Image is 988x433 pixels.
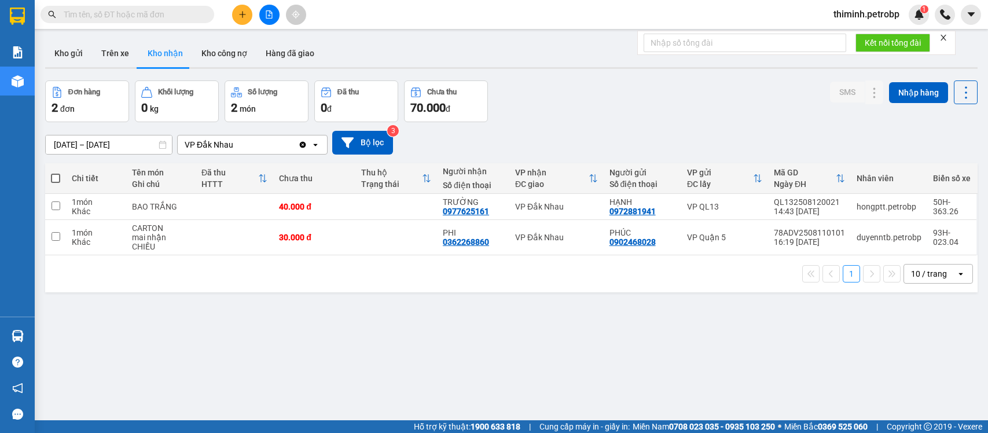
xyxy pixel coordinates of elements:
div: Số điện thoại [609,179,675,189]
button: Hàng đã giao [256,39,324,67]
strong: 0369 525 060 [818,422,868,431]
span: message [12,409,23,420]
th: Toggle SortBy [196,163,273,194]
img: solution-icon [12,46,24,58]
button: SMS [830,82,865,102]
div: 16:19 [DATE] [774,237,845,247]
div: 93H-023.04 [933,228,971,247]
div: Nhân viên [857,174,921,183]
div: 50H-363.26 [933,197,971,216]
button: Khối lượng0kg [135,80,219,122]
sup: 1 [920,5,928,13]
div: 0972881941 [609,207,656,216]
span: Miền Bắc [784,420,868,433]
span: đơn [60,104,75,113]
div: Chưa thu [427,88,457,96]
div: Tên món [132,168,190,177]
span: 2 [52,101,58,115]
div: PHI [443,228,504,237]
span: 1 [922,5,926,13]
button: Đơn hàng2đơn [45,80,129,122]
span: 2 [231,101,237,115]
div: Trạng thái [361,179,422,189]
sup: 3 [387,125,399,137]
svg: open [311,140,320,149]
span: question-circle [12,357,23,368]
span: 0 [141,101,148,115]
div: Chưa thu [279,174,349,183]
div: Biển số xe [933,174,971,183]
button: Kho nhận [138,39,192,67]
span: đ [446,104,450,113]
div: VP Đắk Nhau [515,202,598,211]
img: icon-new-feature [914,9,924,20]
span: file-add [265,10,273,19]
span: search [48,10,56,19]
span: | [529,420,531,433]
span: close [939,34,947,42]
div: duyenntb.petrobp [857,233,921,242]
button: Đã thu0đ [314,80,398,122]
button: Kho công nợ [192,39,256,67]
div: TRƯỜNG [443,197,504,207]
img: logo-vxr [10,8,25,25]
div: Ngày ĐH [774,179,836,189]
svg: open [956,269,965,278]
div: 78ADV2508110101 [774,228,845,237]
span: đ [327,104,332,113]
button: caret-down [961,5,981,25]
span: plus [238,10,247,19]
div: Mã GD [774,168,836,177]
img: phone-icon [940,9,950,20]
span: | [876,420,878,433]
div: 30.000 đ [279,233,349,242]
input: Select a date range. [46,135,172,154]
span: kg [150,104,159,113]
button: Kết nối tổng đài [855,34,930,52]
button: plus [232,5,252,25]
button: Số lượng2món [225,80,308,122]
button: Nhập hàng [889,82,948,103]
span: thiminh.petrobp [824,7,909,21]
span: Cung cấp máy in - giấy in: [539,420,630,433]
div: Thu hộ [361,168,422,177]
span: copyright [924,423,932,431]
button: file-add [259,5,280,25]
div: Số điện thoại [443,181,504,190]
div: Người gửi [609,168,675,177]
div: 40.000 đ [279,202,349,211]
input: Nhập số tổng đài [644,34,846,52]
svg: Clear value [298,140,307,149]
div: Số lượng [248,88,277,96]
div: CARTON [132,223,190,233]
div: VP gửi [687,168,753,177]
div: 10 / trang [911,268,947,280]
button: Trên xe [92,39,138,67]
span: ⚪️ [778,424,781,429]
button: Chưa thu70.000đ [404,80,488,122]
button: aim [286,5,306,25]
div: PHÚC [609,228,675,237]
th: Toggle SortBy [768,163,851,194]
div: HẠNH [609,197,675,207]
strong: 1900 633 818 [471,422,520,431]
div: mai nhận CHIỀU [132,233,190,251]
div: Khối lượng [158,88,193,96]
div: Đơn hàng [68,88,100,96]
th: Toggle SortBy [509,163,604,194]
span: notification [12,383,23,394]
input: Selected VP Đắk Nhau. [234,139,236,151]
div: Chi tiết [72,174,120,183]
button: Bộ lọc [332,131,393,155]
div: ĐC lấy [687,179,753,189]
img: warehouse-icon [12,75,24,87]
div: 1 món [72,228,120,237]
span: món [240,104,256,113]
button: 1 [843,265,860,282]
div: 0902468028 [609,237,656,247]
th: Toggle SortBy [681,163,768,194]
th: Toggle SortBy [355,163,437,194]
span: aim [292,10,300,19]
div: Người nhận [443,167,504,176]
input: Tìm tên, số ĐT hoặc mã đơn [64,8,200,21]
